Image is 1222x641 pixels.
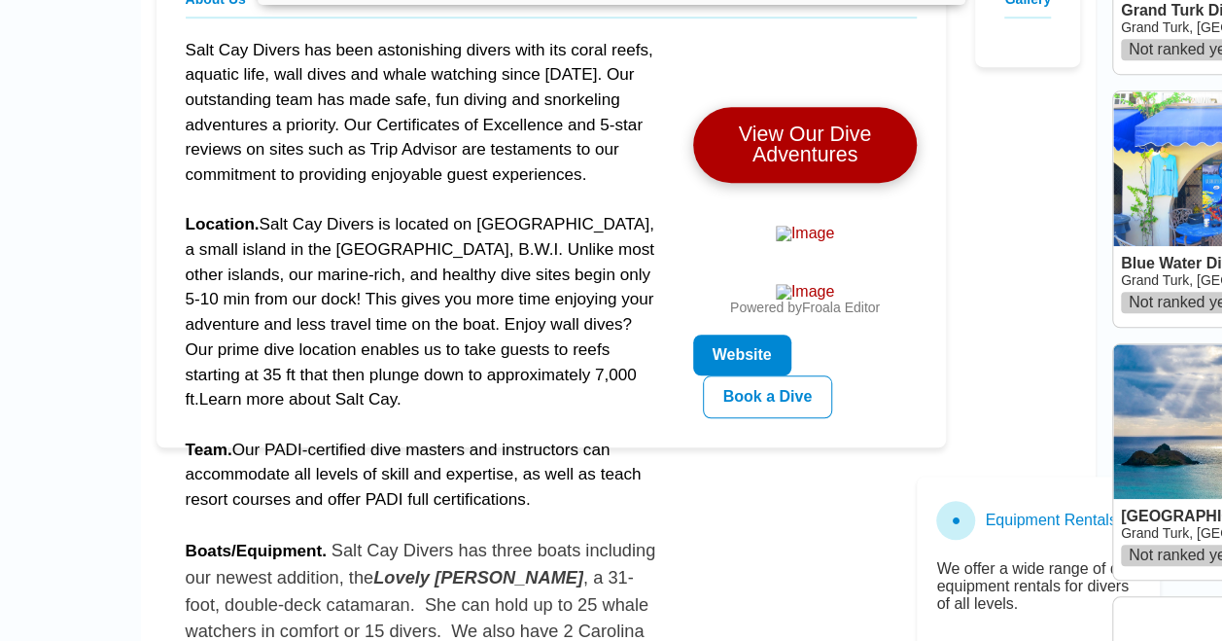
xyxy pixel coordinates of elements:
strong: Boats/Equipment. [186,542,327,560]
a: Website [693,335,791,375]
span: Salt Cay Divers has three boats including our newest addition, the [186,540,656,588]
a: Froala Editor [802,300,880,315]
img: Image [776,226,834,241]
img: Image [776,284,834,300]
p: We offer a wide range of dive equipment rentals for divers of all levels. [936,560,1140,613]
strong: Team. [186,441,232,459]
span: Our PADI-certified dive masters and instructors can accommodate all levels of skill and expertise... [186,441,642,509]
a: Learn more about Salt Cay [199,390,397,409]
a: View Our Dive Adventures [693,107,918,183]
a: Book a Dive [703,375,833,418]
span: View Our Dive Adventures [727,125,883,166]
span: Salt Cay Divers has been astonishing divers with its coral reefs, aquatic life, wall dives and wh... [186,41,653,184]
span: Salt Cay Divers is located on [GEOGRAPHIC_DATA], a small island in the [GEOGRAPHIC_DATA], B.W.I. ... [186,215,654,409]
strong: Lovely [PERSON_NAME] [373,567,583,588]
div: ● [936,501,975,540]
strong: Location. [186,215,260,233]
